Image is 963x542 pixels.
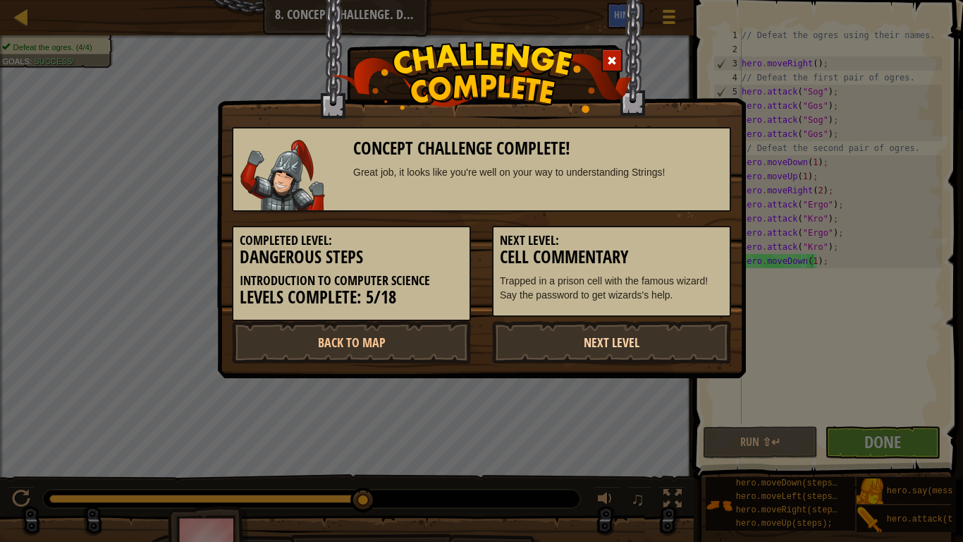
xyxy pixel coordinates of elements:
[240,248,463,267] h3: Dangerous Steps
[353,165,723,179] div: Great job, it looks like you're well on your way to understanding Strings!
[240,288,463,307] h3: Levels Complete: 5/18
[240,140,325,210] img: samurai.png
[240,234,463,248] h5: Completed Level:
[500,274,723,302] p: Trapped in a prison cell with the famous wizard! Say the password to get wizards's help.
[353,139,723,158] h3: Concept Challenge Complete!
[331,42,633,113] img: challenge_complete.png
[500,248,723,267] h3: Cell Commentary
[492,321,731,363] a: Next Level
[500,234,723,248] h5: Next Level:
[232,321,471,363] a: Back to Map
[240,274,463,288] h5: Introduction to Computer Science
